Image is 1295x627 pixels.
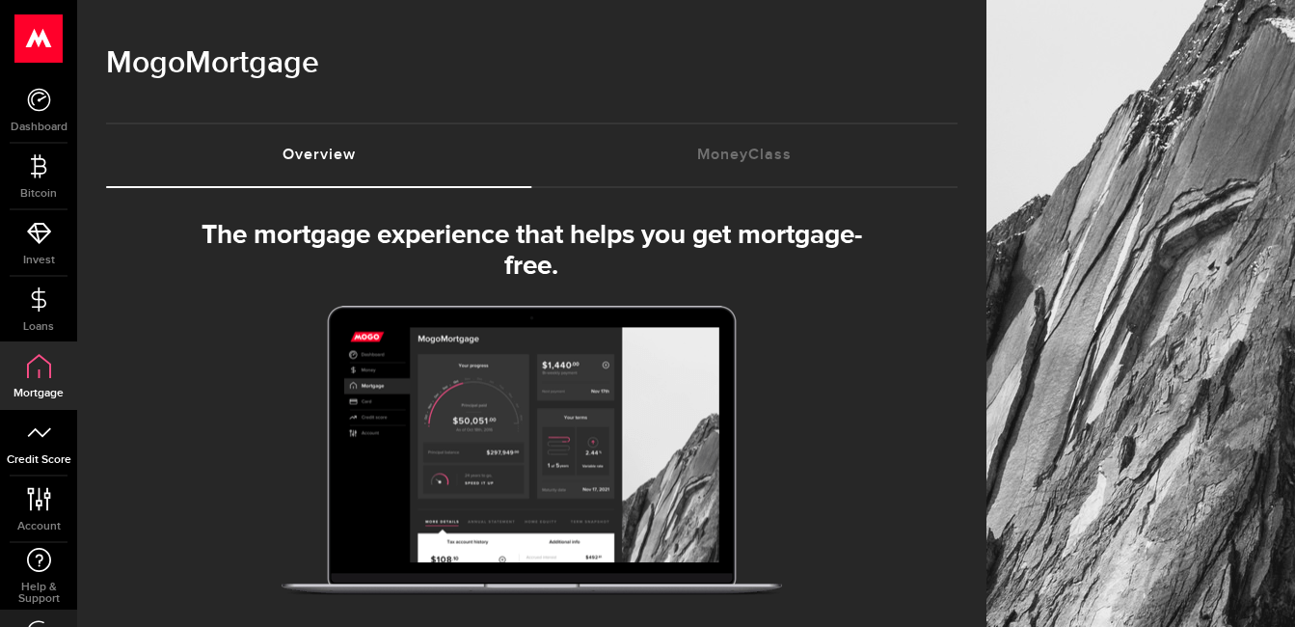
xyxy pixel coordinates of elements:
h1: Mortgage [106,39,958,89]
button: Open LiveChat chat widget [15,8,73,66]
a: Overview [106,124,532,186]
h3: The mortgage experience that helps you get mortgage-free. [177,220,887,282]
ul: Tabs Navigation [106,123,958,188]
span: Mogo [106,44,185,82]
a: MoneyClass [532,124,958,186]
